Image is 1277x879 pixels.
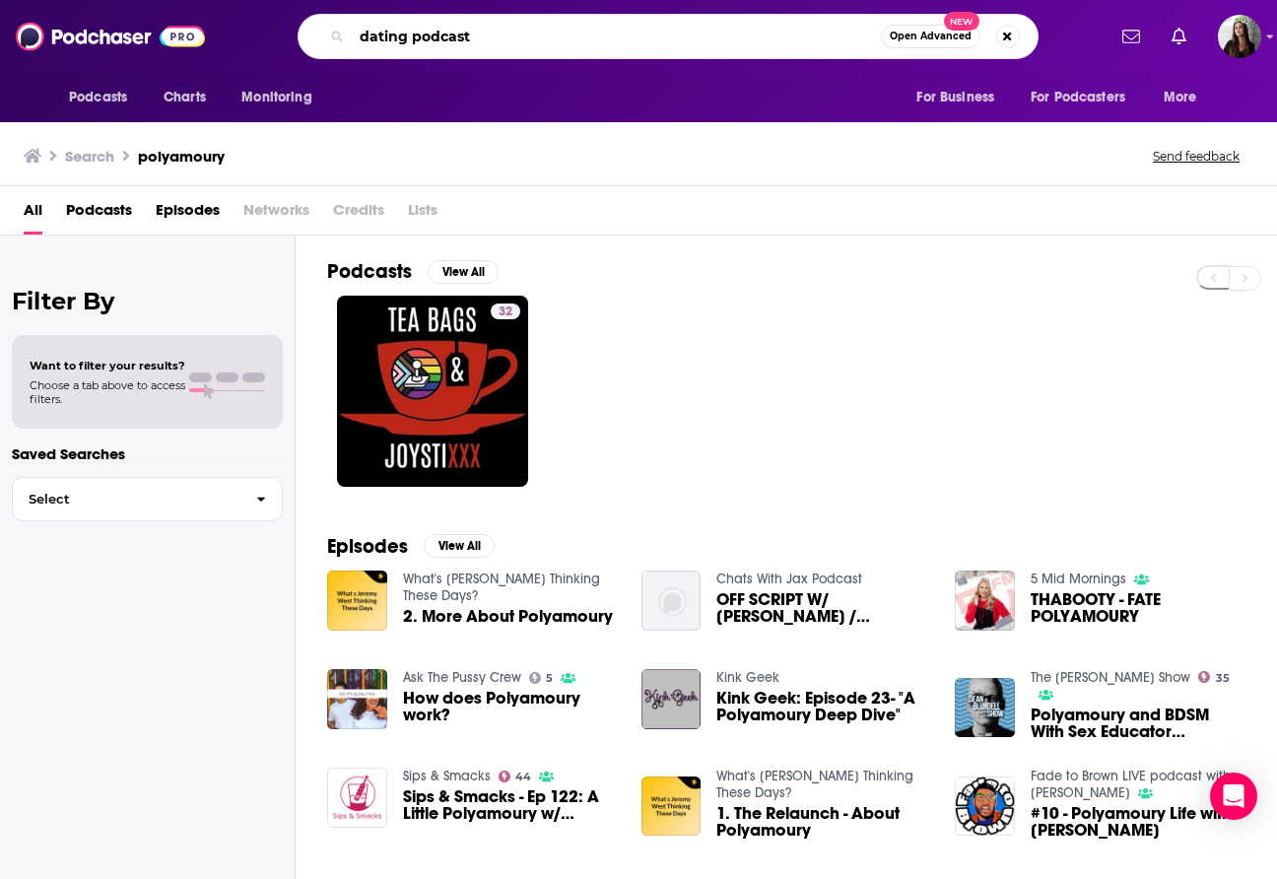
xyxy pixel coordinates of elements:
[16,18,205,55] img: Podchaser - Follow, Share and Rate Podcasts
[499,771,532,782] a: 44
[641,571,702,631] img: OFF SCRIPT W/ NINA - POLYGAMY / POLYAMOURY
[352,21,881,52] input: Search podcasts, credits, & more...
[403,690,618,723] a: How does Polyamoury work?
[327,768,387,828] img: Sips & Smacks - Ep 122: A Little Polyamoury w/ Stephanie
[716,591,931,625] span: OFF SCRIPT W/ [PERSON_NAME] / POLYAMOURY
[916,84,994,111] span: For Business
[1218,15,1261,58] img: User Profile
[499,303,512,322] span: 32
[12,287,283,315] h2: Filter By
[30,359,185,372] span: Want to filter your results?
[428,260,499,284] button: View All
[881,25,980,48] button: Open AdvancedNew
[1218,15,1261,58] button: Show profile menu
[24,194,42,235] span: All
[716,690,931,723] a: Kink Geek: Episode 23- "A Polyamoury Deep Dive"
[243,194,309,235] span: Networks
[13,493,240,506] span: Select
[403,788,618,822] span: Sips & Smacks - Ep 122: A Little Polyamoury w/ [PERSON_NAME]
[1031,571,1126,587] a: 5 Mid Mornings
[333,194,384,235] span: Credits
[424,534,495,558] button: View All
[66,194,132,235] a: Podcasts
[403,571,600,604] a: What's Jeremy West Thinking These Days?
[1031,805,1245,839] a: #10 - Polyamoury Life with Reg Si
[716,669,779,686] a: Kink Geek
[30,378,185,406] span: Choose a tab above to access filters.
[1147,148,1245,165] button: Send feedback
[327,259,412,284] h2: Podcasts
[1031,707,1245,740] span: Polyamoury and BDSM With Sex Educator [PERSON_NAME] & Loch Was Left Alone For A Week And [PERSON_...
[403,608,613,625] a: 2. More About Polyamoury
[241,84,311,111] span: Monitoring
[716,805,931,839] a: 1. The Relaunch - About Polyamoury
[1210,773,1257,820] div: Open Intercom Messenger
[955,777,1015,837] img: #10 - Polyamoury Life with Reg Si
[546,674,553,683] span: 5
[515,773,531,781] span: 44
[641,777,702,837] img: 1. The Relaunch - About Polyamoury
[337,296,528,487] a: 32
[65,147,114,166] h3: Search
[408,194,437,235] span: Lists
[641,669,702,729] img: Kink Geek: Episode 23- "A Polyamoury Deep Dive"
[55,79,153,116] button: open menu
[1150,79,1222,116] button: open menu
[164,84,206,111] span: Charts
[327,534,495,559] a: EpisodesView All
[1031,669,1190,686] a: The Dean Blundell Show
[491,304,520,319] a: 32
[403,788,618,822] a: Sips & Smacks - Ep 122: A Little Polyamoury w/ Stephanie
[955,678,1015,738] img: Polyamoury and BDSM With Sex Educator Emmalene & Loch Was Left Alone For A Week And Barley Survived
[1164,20,1194,53] a: Show notifications dropdown
[228,79,337,116] button: open menu
[138,147,225,166] h3: polyamoury
[12,444,283,463] p: Saved Searches
[69,84,127,111] span: Podcasts
[955,571,1015,631] img: THABOOTY - FATE POLYAMOURY
[944,12,979,31] span: New
[327,571,387,631] img: 2. More About Polyamoury
[12,477,283,521] button: Select
[529,672,554,684] a: 5
[903,79,1019,116] button: open menu
[716,571,862,587] a: Chats With Jax Podcast
[1164,84,1197,111] span: More
[1031,768,1231,801] a: Fade to Brown LIVE podcast with Amish Patel
[327,534,408,559] h2: Episodes
[716,768,913,801] a: What's Jeremy West Thinking These Days?
[298,14,1039,59] div: Search podcasts, credits, & more...
[1216,674,1230,683] span: 35
[156,194,220,235] a: Episodes
[1198,671,1230,683] a: 35
[151,79,218,116] a: Charts
[327,259,499,284] a: PodcastsView All
[890,32,972,41] span: Open Advanced
[403,768,491,784] a: Sips & Smacks
[1114,20,1148,53] a: Show notifications dropdown
[1031,84,1125,111] span: For Podcasters
[716,591,931,625] a: OFF SCRIPT W/ NINA - POLYGAMY / POLYAMOURY
[1018,79,1154,116] button: open menu
[403,669,521,686] a: Ask The Pussy Crew
[327,669,387,729] img: How does Polyamoury work?
[1031,707,1245,740] a: Polyamoury and BDSM With Sex Educator Emmalene & Loch Was Left Alone For A Week And Barley Survived
[1031,805,1245,839] span: #10 - Polyamoury Life with [PERSON_NAME]
[1031,591,1245,625] a: THABOOTY - FATE POLYAMOURY
[1218,15,1261,58] span: Logged in as bnmartinn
